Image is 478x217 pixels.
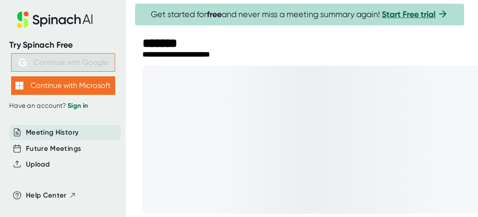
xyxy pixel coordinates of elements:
button: Continue with Google [11,53,115,72]
span: Help Center [26,190,67,201]
button: Meeting History [26,127,79,138]
a: Start Free trial [382,9,435,19]
button: Future Meetings [26,143,81,154]
img: Aehbyd4JwY73AAAAAElFTkSuQmCC [19,58,27,67]
span: Get started for and never miss a meeting summary again! [151,9,448,20]
button: Upload [26,159,50,170]
button: Help Center [26,190,76,201]
div: Have an account? [9,102,117,110]
button: Continue with Microsoft [11,76,115,95]
a: Sign in [68,102,88,110]
b: free [207,9,222,19]
div: Try Spinach Free [9,40,117,50]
